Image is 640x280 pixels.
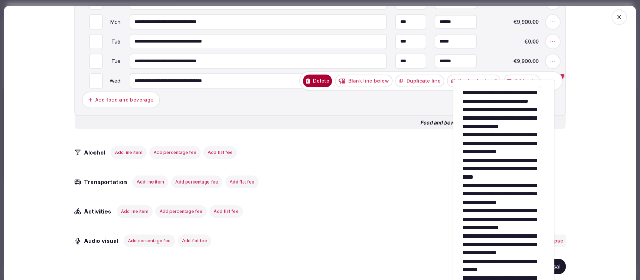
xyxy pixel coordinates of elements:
[303,75,332,87] button: Delete
[447,75,501,87] button: Duplicate day 4
[104,39,121,44] div: Tue
[104,79,121,84] div: Wed
[81,178,134,186] h3: Transportation
[171,176,222,188] button: Add percentage fee
[104,20,121,25] div: Mon
[485,20,539,25] span: €9,900.00
[104,59,121,64] div: Tue
[117,205,153,218] button: Add line item
[209,205,243,218] button: Add flat fee
[155,205,207,218] button: Add percentage fee
[225,176,259,188] button: Add flat fee
[124,235,175,247] button: Add percentage fee
[395,75,444,87] button: Duplicate line
[149,146,201,159] button: Add percentage fee
[485,59,539,64] span: €9,900.00
[433,96,478,104] div: Subtotal
[203,146,237,159] button: Add flat fee
[420,120,477,125] span: Food and beverage total
[81,148,112,157] h3: Alcohol
[178,235,211,247] button: Add flat fee
[81,207,118,216] h3: Activities
[132,176,168,188] button: Add line item
[504,75,540,87] button: Add note
[485,39,539,44] span: €0.00
[335,75,393,87] button: Blank line below
[95,96,154,104] div: Add food and beverage
[111,146,147,159] button: Add line item
[81,237,125,245] h3: Audio visual
[82,92,160,108] button: Add food and beverage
